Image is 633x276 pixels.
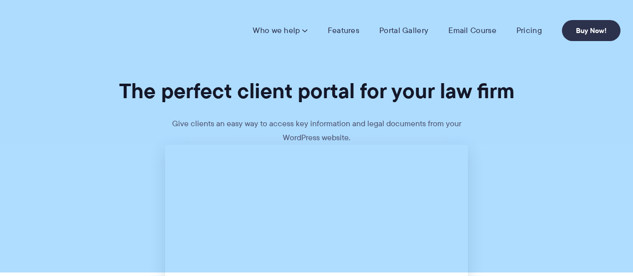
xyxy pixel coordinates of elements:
[516,26,542,36] a: Pricing
[167,117,467,145] p: Give clients an easy way to access key information and legal documents from your WordPress website.
[328,26,359,36] a: Features
[562,20,620,41] a: Buy Now!
[253,26,307,36] a: Who we help
[379,26,428,36] a: Portal Gallery
[448,26,496,36] a: Email Course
